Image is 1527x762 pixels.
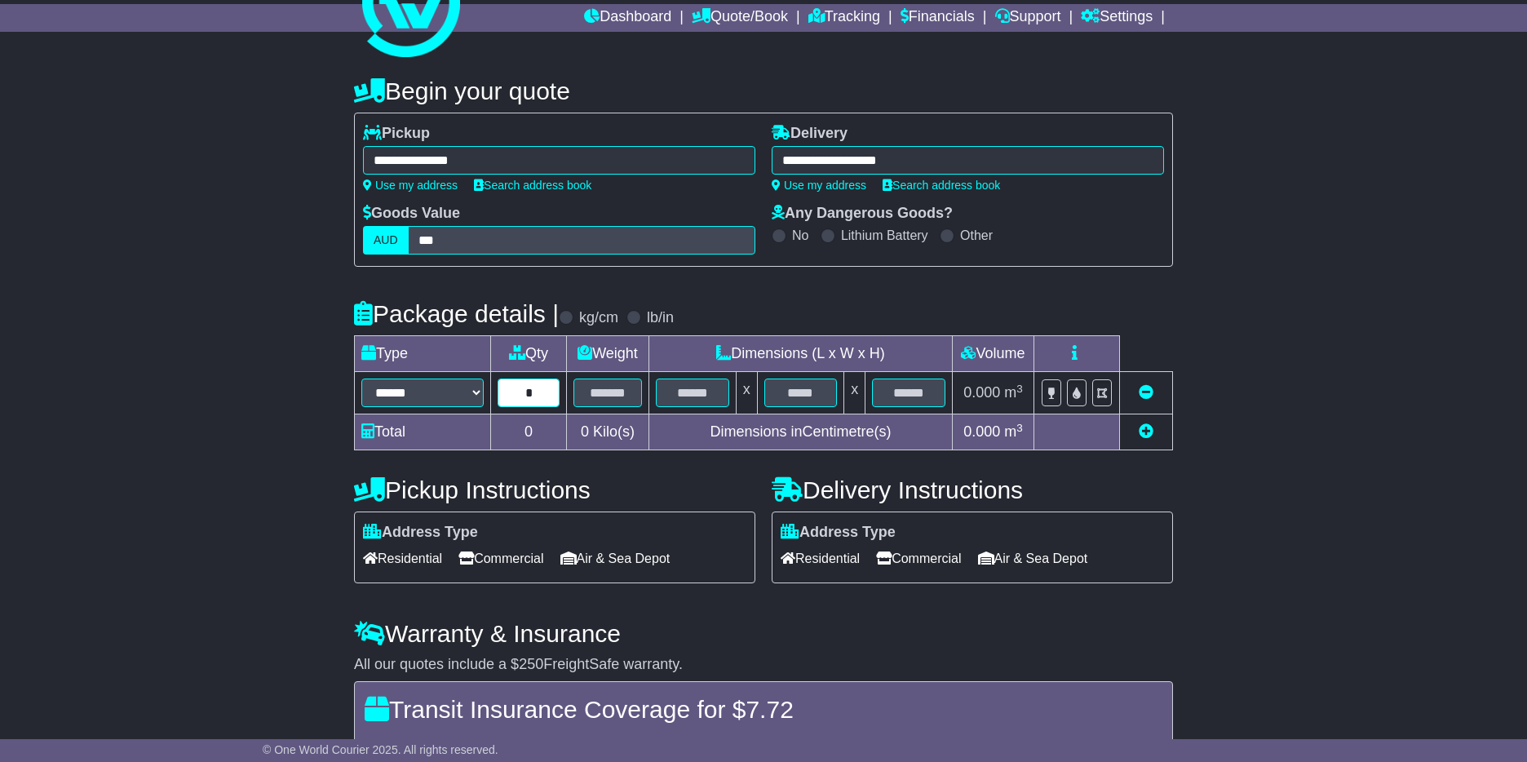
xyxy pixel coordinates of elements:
[960,228,993,243] label: Other
[648,414,952,450] td: Dimensions in Centimetre(s)
[581,423,589,440] span: 0
[692,4,788,32] a: Quote/Book
[363,546,442,571] span: Residential
[560,546,671,571] span: Air & Sea Depot
[365,696,1162,723] h4: Transit Insurance Coverage for $
[736,372,757,414] td: x
[354,620,1173,647] h4: Warranty & Insurance
[355,414,491,450] td: Total
[567,414,649,450] td: Kilo(s)
[772,205,953,223] label: Any Dangerous Goods?
[519,656,543,672] span: 250
[1139,423,1153,440] a: Add new item
[647,309,674,327] label: lb/in
[841,228,928,243] label: Lithium Battery
[363,125,430,143] label: Pickup
[781,524,896,542] label: Address Type
[648,336,952,372] td: Dimensions (L x W x H)
[995,4,1061,32] a: Support
[354,476,755,503] h4: Pickup Instructions
[844,372,865,414] td: x
[772,125,848,143] label: Delivery
[263,743,498,756] span: © One World Courier 2025. All rights reserved.
[876,546,961,571] span: Commercial
[772,179,866,192] a: Use my address
[584,4,671,32] a: Dashboard
[579,309,618,327] label: kg/cm
[1004,384,1023,401] span: m
[1139,384,1153,401] a: Remove this item
[978,546,1088,571] span: Air & Sea Depot
[567,336,649,372] td: Weight
[808,4,880,32] a: Tracking
[792,228,808,243] label: No
[363,205,460,223] label: Goods Value
[491,414,567,450] td: 0
[901,4,975,32] a: Financials
[363,226,409,255] label: AUD
[354,78,1173,104] h4: Begin your quote
[746,696,793,723] span: 7.72
[363,179,458,192] a: Use my address
[1016,422,1023,434] sup: 3
[491,336,567,372] td: Qty
[355,336,491,372] td: Type
[458,546,543,571] span: Commercial
[963,384,1000,401] span: 0.000
[883,179,1000,192] a: Search address book
[1016,383,1023,395] sup: 3
[1081,4,1153,32] a: Settings
[474,179,591,192] a: Search address book
[363,524,478,542] label: Address Type
[952,336,1033,372] td: Volume
[781,546,860,571] span: Residential
[354,656,1173,674] div: All our quotes include a $ FreightSafe warranty.
[772,476,1173,503] h4: Delivery Instructions
[354,300,559,327] h4: Package details |
[963,423,1000,440] span: 0.000
[1004,423,1023,440] span: m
